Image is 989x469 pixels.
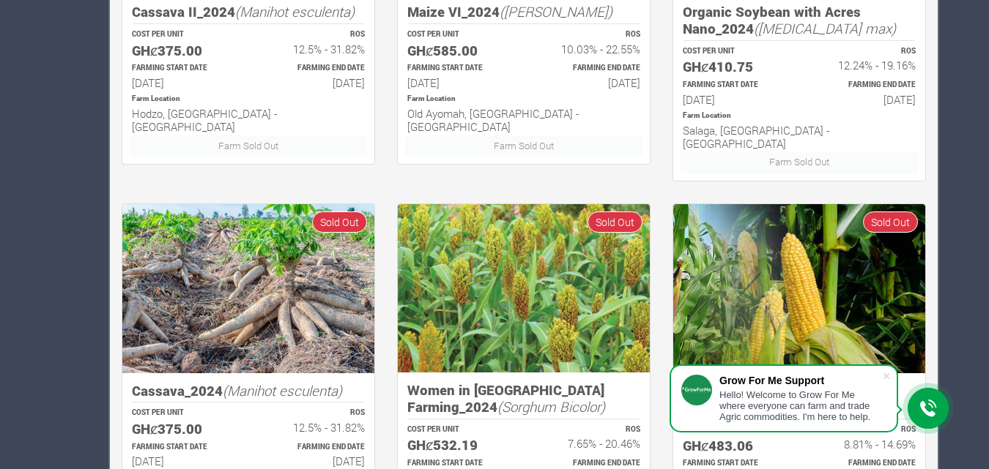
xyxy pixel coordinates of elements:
h5: Women in [GEOGRAPHIC_DATA] Farming_2024 [407,382,640,415]
h5: GHȼ532.19 [407,437,511,454]
img: growforme image [398,204,650,372]
h6: [DATE] [262,454,365,468]
h6: [DATE] [683,93,786,106]
p: Location of Farm [132,94,365,105]
h6: Salaga, [GEOGRAPHIC_DATA] - [GEOGRAPHIC_DATA] [683,124,916,150]
p: Estimated Farming End Date [812,80,916,91]
div: Hello! Welcome to Grow For Me where everyone can farm and trade Agric commodities. I'm here to help. [719,389,882,422]
div: Grow For Me Support [719,375,882,386]
img: growforme image [673,204,925,373]
h6: 10.03% - 22.55% [537,42,640,56]
i: ([MEDICAL_DATA] max) [754,19,896,37]
i: (Manihot esculenta) [235,2,355,20]
p: Estimated Farming Start Date [132,63,235,74]
h6: 12.5% - 31.82% [262,42,365,56]
span: Sold Out [312,211,367,233]
p: Estimated Farming End Date [262,442,365,453]
span: Sold Out [863,211,918,233]
h5: GHȼ585.00 [407,42,511,59]
h5: GHȼ375.00 [132,42,235,59]
h5: Maize VI_2024 [407,4,640,20]
p: COST PER UNIT [132,408,235,419]
p: Estimated Farming End Date [262,63,365,74]
h6: 8.81% - 14.69% [812,438,916,451]
p: Location of Farm [683,110,916,121]
p: COST PER UNIT [132,29,235,40]
p: COST PER UNIT [683,46,786,57]
i: ([PERSON_NAME]) [500,2,612,20]
h6: [DATE] [132,454,235,468]
h5: GHȼ375.00 [132,421,235,438]
p: Estimated Farming End Date [812,458,916,469]
h5: Organic Soybean with Acres Nano_2024 [683,4,916,37]
h6: [DATE] [537,76,640,89]
span: Sold Out [588,211,642,233]
img: growforme image [122,204,374,373]
p: ROS [537,424,640,435]
p: COST PER UNIT [407,29,511,40]
p: Location of Farm [407,94,640,105]
i: (Manihot esculenta) [223,381,342,399]
h6: [DATE] [262,76,365,89]
h6: [DATE] [407,76,511,89]
h5: Cassava_2024 [132,383,365,399]
h6: 12.5% - 31.82% [262,421,365,434]
p: Estimated Farming Start Date [132,442,235,453]
p: ROS [537,29,640,40]
p: Estimated Farming Start Date [683,458,786,469]
h5: GHȼ410.75 [683,59,786,75]
p: Estimated Farming Start Date [407,63,511,74]
p: Estimated Farming End Date [537,63,640,74]
h6: [DATE] [132,76,235,89]
i: (Sorghum Bicolor) [497,397,605,416]
h6: Hodzo, [GEOGRAPHIC_DATA] - [GEOGRAPHIC_DATA] [132,107,365,133]
p: ROS [812,46,916,57]
p: COST PER UNIT [407,424,511,435]
h6: Old Ayomah, [GEOGRAPHIC_DATA] - [GEOGRAPHIC_DATA] [407,107,640,133]
p: ROS [262,29,365,40]
h6: [DATE] [812,93,916,106]
p: ROS [262,408,365,419]
h5: Cassava II_2024 [132,4,365,20]
p: Estimated Farming Start Date [407,458,511,469]
p: Estimated Farming Start Date [683,80,786,91]
h5: GHȼ483.06 [683,438,786,454]
h6: 12.24% - 19.16% [812,59,916,72]
h6: 7.65% - 20.46% [537,437,640,450]
p: Estimated Farming End Date [537,458,640,469]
